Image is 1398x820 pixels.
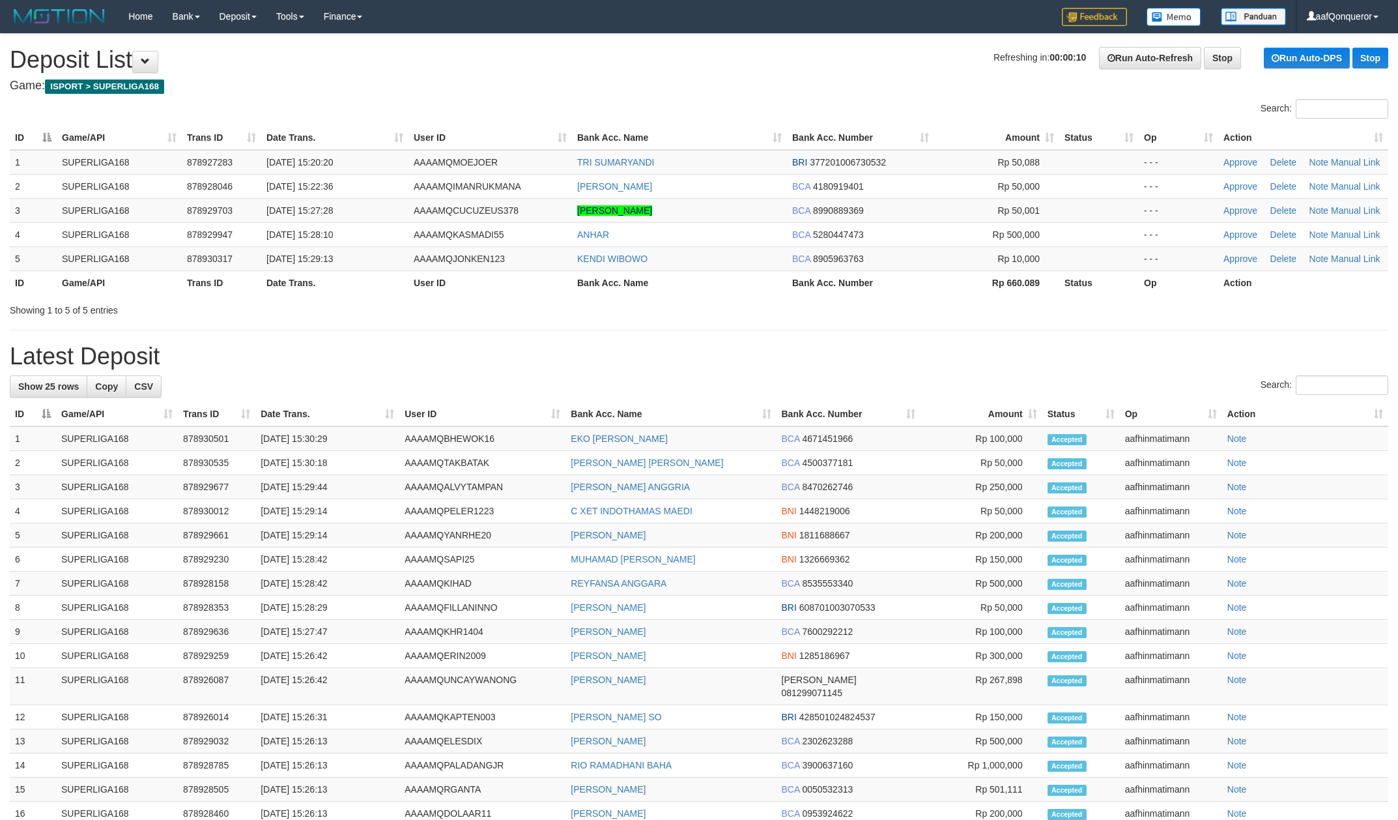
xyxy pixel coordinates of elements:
[187,254,233,264] span: 878930317
[1223,181,1257,192] a: Approve
[792,229,810,240] span: BCA
[255,596,399,620] td: [DATE] 15:28:29
[408,126,572,150] th: User ID: activate to sort column ascending
[126,375,162,398] a: CSV
[10,375,87,398] a: Show 25 rows
[1296,375,1388,395] input: Search:
[934,271,1059,295] th: Rp 660.089
[1264,48,1350,68] a: Run Auto-DPS
[399,572,565,596] td: AAAAMQKIHAD
[571,675,646,685] a: [PERSON_NAME]
[997,205,1040,216] span: Rp 50,001
[408,271,572,295] th: User ID
[255,523,399,548] td: [DATE] 15:29:14
[920,523,1042,548] td: Rp 200,000
[1120,596,1222,620] td: aafhinmatimann
[810,157,886,168] span: Copy 377201006730532 to clipboard
[10,47,1388,73] h1: Deposit List
[1048,434,1087,445] span: Accepted
[255,572,399,596] td: [DATE] 15:28:42
[1227,675,1247,685] a: Note
[178,548,255,572] td: 878929230
[10,596,56,620] td: 8
[1331,205,1380,216] a: Manual Link
[57,271,182,295] th: Game/API
[1227,712,1247,722] a: Note
[920,620,1042,644] td: Rp 100,000
[1120,754,1222,778] td: aafhinmatimann
[1147,8,1201,26] img: Button%20Memo.svg
[1223,254,1257,264] a: Approve
[1139,271,1218,295] th: Op
[399,754,565,778] td: AAAAMQPALADANGJR
[57,222,182,246] td: SUPERLIGA168
[1120,572,1222,596] td: aafhinmatimann
[1048,627,1087,638] span: Accepted
[1048,482,1087,493] span: Accepted
[1227,602,1247,613] a: Note
[57,150,182,175] td: SUPERLIGA168
[255,548,399,572] td: [DATE] 15:28:42
[399,729,565,754] td: AAAAMQELESDIX
[10,620,56,644] td: 9
[10,126,57,150] th: ID: activate to sort column descending
[571,760,672,770] a: RIO RAMADHANI BAHA
[993,229,1040,240] span: Rp 500,000
[1120,668,1222,705] td: aafhinmatimann
[18,381,79,392] span: Show 25 rows
[571,712,661,722] a: [PERSON_NAME] SO
[920,596,1042,620] td: Rp 50,000
[10,475,56,499] td: 3
[414,229,504,240] span: AAAAMQKASMADI55
[10,246,57,271] td: 5
[787,271,934,295] th: Bank Acc. Number
[266,181,333,192] span: [DATE] 15:22:36
[178,402,255,426] th: Trans ID: activate to sort column ascending
[1227,626,1247,637] a: Note
[782,712,797,722] span: BRI
[56,705,178,729] td: SUPERLIGA168
[255,426,399,451] td: [DATE] 15:30:29
[577,157,655,168] a: TRI SUMARYANDI
[178,596,255,620] td: 878928353
[187,157,233,168] span: 878927283
[56,499,178,523] td: SUPERLIGA168
[399,499,565,523] td: AAAAMQPELER1223
[10,402,56,426] th: ID: activate to sort column descending
[414,181,521,192] span: AAAAMQIMANRUKMANA
[1270,229,1296,240] a: Delete
[1309,254,1329,264] a: Note
[399,548,565,572] td: AAAAMQSAPI25
[266,205,333,216] span: [DATE] 15:27:28
[1270,181,1296,192] a: Delete
[10,7,109,26] img: MOTION_logo.png
[10,499,56,523] td: 4
[178,523,255,548] td: 878929661
[1120,475,1222,499] td: aafhinmatimann
[1227,736,1247,746] a: Note
[799,506,850,516] span: Copy 1448219006 to clipboard
[255,475,399,499] td: [DATE] 15:29:44
[178,729,255,754] td: 878929032
[934,126,1059,150] th: Amount: activate to sort column ascending
[787,126,934,150] th: Bank Acc. Number: activate to sort column ascending
[56,644,178,668] td: SUPERLIGA168
[577,205,652,216] a: [PERSON_NAME]
[1309,229,1329,240] a: Note
[1261,375,1388,395] label: Search:
[565,402,776,426] th: Bank Acc. Name: activate to sort column ascending
[802,458,853,468] span: Copy 4500377181 to clipboard
[10,344,1388,370] h1: Latest Deposit
[10,198,57,222] td: 3
[1227,506,1247,516] a: Note
[799,530,850,540] span: Copy 1811688667 to clipboard
[57,246,182,271] td: SUPERLIGA168
[1223,157,1257,168] a: Approve
[1048,761,1087,772] span: Accepted
[1331,181,1380,192] a: Manual Link
[802,433,853,444] span: Copy 4671451966 to clipboard
[10,644,56,668] td: 10
[571,578,666,589] a: REYFANSA ANGGARA
[782,554,797,564] span: BNI
[1139,198,1218,222] td: - - -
